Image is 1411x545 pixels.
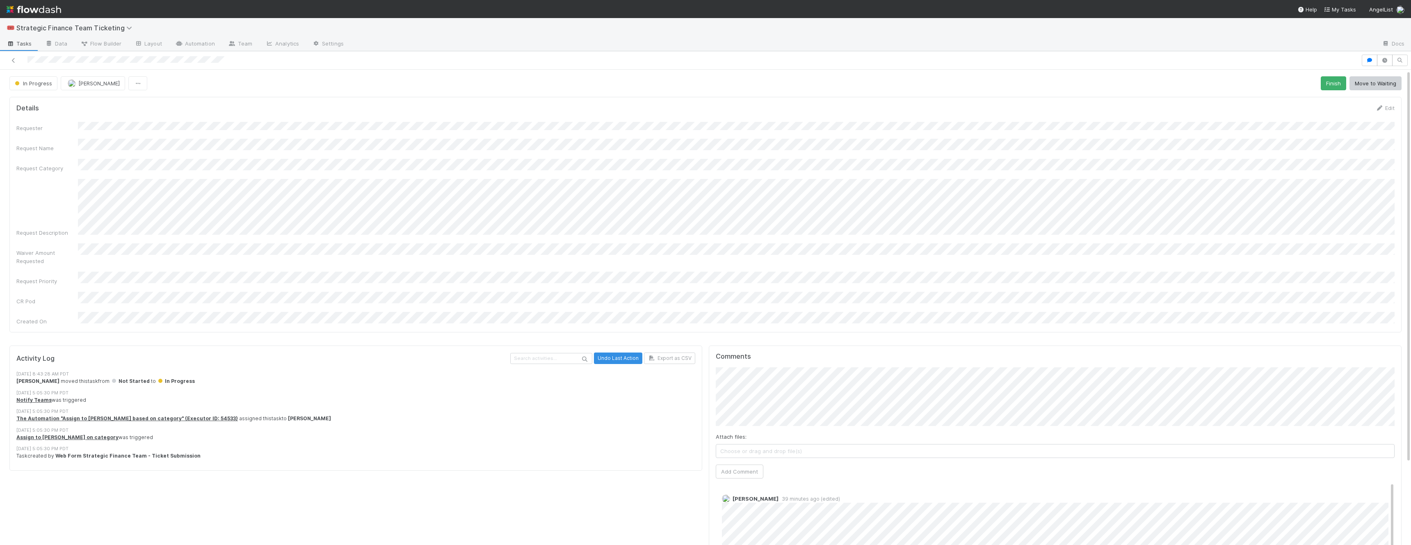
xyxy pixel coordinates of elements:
button: Move to Waiting [1349,76,1402,90]
a: The Automation "Assign to [PERSON_NAME] based on category" (Executor ID: 54533) [16,415,238,421]
span: Tasks [7,39,32,48]
a: Data [39,38,74,51]
button: In Progress [9,76,57,90]
div: Waiver Amount Requested [16,249,78,265]
button: Undo Last Action [594,353,642,364]
h5: Comments [716,353,1395,361]
span: In Progress [13,80,52,87]
button: Export as CSV [644,353,695,364]
h5: Details [16,104,39,112]
div: Request Priority [16,277,78,285]
a: Layout [128,38,169,51]
a: Notify Teams [16,397,52,403]
a: Settings [306,38,350,51]
span: Flow Builder [80,39,121,48]
img: avatar_aa4fbed5-f21b-48f3-8bdd-57047a9d59de.png [68,79,76,87]
a: Analytics [259,38,306,51]
div: [DATE] 5:05:30 PM PDT [16,408,695,415]
span: [PERSON_NAME] [733,495,779,502]
div: Created On [16,317,78,325]
div: Requester [16,124,78,132]
span: AngelList [1369,6,1393,13]
div: [DATE] 5:05:30 PM PDT [16,427,695,434]
span: My Tasks [1324,6,1356,13]
span: Strategic Finance Team Ticketing [16,24,136,32]
a: Team [221,38,259,51]
div: Request Category [16,164,78,172]
div: Task created by [16,452,695,460]
div: Request Description [16,229,78,237]
a: My Tasks [1324,5,1356,14]
div: was triggered [16,396,695,404]
h5: Activity Log [16,355,509,363]
img: avatar_a669165c-e543-4b1d-ab80-0c2a52253154.png [722,495,730,503]
input: Search activities... [510,353,592,364]
a: Edit [1375,105,1395,111]
button: Finish [1321,76,1346,90]
span: Not Started [111,378,150,384]
a: Automation [169,38,221,51]
strong: [PERSON_NAME] [288,415,331,421]
div: Help [1297,5,1317,14]
div: Request Name [16,144,78,152]
div: assigned this task to [16,415,695,422]
img: logo-inverted-e16ddd16eac7371096b0.svg [7,2,61,16]
button: Add Comment [716,465,763,479]
div: CR Pod [16,297,78,305]
strong: [PERSON_NAME] [16,378,59,384]
strong: Web Form Strategic Finance Team - Ticket Submission [55,453,201,459]
button: [PERSON_NAME] [61,76,125,90]
span: [PERSON_NAME] [78,80,120,87]
span: In Progress [157,378,195,384]
span: 🎟️ [7,24,15,31]
div: [DATE] 8:43:28 AM PDT [16,371,695,378]
a: Docs [1375,38,1411,51]
label: Attach files: [716,433,747,441]
div: [DATE] 5:05:30 PM PDT [16,445,695,452]
span: Choose or drag and drop file(s) [716,444,1394,458]
div: moved this task from to [16,378,695,385]
div: was triggered [16,434,695,441]
div: [DATE] 5:05:30 PM PDT [16,389,695,396]
a: Assign to [PERSON_NAME] on category [16,434,119,440]
img: avatar_aa4fbed5-f21b-48f3-8bdd-57047a9d59de.png [1396,6,1404,14]
a: Flow Builder [74,38,128,51]
span: 39 minutes ago (edited) [779,496,840,502]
